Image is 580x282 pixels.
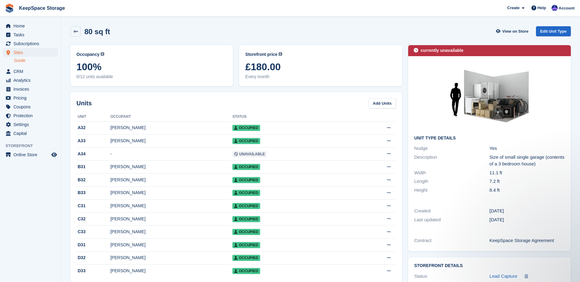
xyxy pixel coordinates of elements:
span: Settings [13,120,50,129]
span: Occupied [232,216,260,222]
div: A32 [76,125,110,131]
span: Home [13,22,50,30]
div: [PERSON_NAME] [110,242,232,248]
div: B31 [76,164,110,170]
span: £180.00 [245,61,396,72]
div: [PERSON_NAME] [110,190,232,196]
span: Storefront price [245,51,277,58]
div: Width [414,169,489,176]
div: Height [414,187,489,194]
th: Status [232,112,351,122]
span: Occupied [232,125,260,131]
span: Occupied [232,164,260,170]
a: menu [3,67,58,76]
span: Occupied [232,229,260,235]
div: [DATE] [489,208,565,215]
a: menu [3,111,58,120]
span: Occupied [232,255,260,261]
div: D31 [76,242,110,248]
a: Add Units [368,98,396,108]
div: Last updated [414,216,489,223]
a: menu [3,85,58,93]
span: Create [507,5,519,11]
a: menu [3,22,58,30]
div: Status [414,273,489,280]
span: Help [538,5,546,11]
img: 80-sqft-unit.jpg [444,62,535,131]
div: C31 [76,203,110,209]
span: Occupied [232,190,260,196]
div: [PERSON_NAME] [110,125,232,131]
div: Length [414,178,489,185]
div: Description [414,154,489,168]
div: [PERSON_NAME] [110,229,232,235]
div: Nudge [414,145,489,152]
span: Analytics [13,76,50,85]
div: Created [414,208,489,215]
div: [DATE] [489,216,565,223]
span: Occupancy [76,51,99,58]
td: - [110,147,232,161]
span: 0/12 units available [76,74,227,80]
div: Yes [489,145,565,152]
img: stora-icon-8386f47178a22dfd0bd8f6a31ec36ba5ce8667c1dd55bd0f319d3a0aa187defe.svg [5,4,14,13]
span: Protection [13,111,50,120]
span: Tasks [13,31,50,39]
h2: 80 sq ft [84,27,110,36]
div: A33 [76,138,110,144]
a: menu [3,103,58,111]
span: Occupied [232,242,260,248]
span: Subscriptions [13,39,50,48]
div: 8.4 ft [489,187,565,194]
div: Size of small single garage (contents of a 3 bedroom house) [489,154,565,168]
h2: Storefront Details [414,263,565,268]
span: CRM [13,67,50,76]
span: Occupied [232,203,260,209]
a: menu [3,129,58,138]
a: Goole [14,58,58,63]
span: Lead Capture [489,273,517,279]
a: View on Store [495,26,531,36]
span: Occupied [232,268,260,274]
div: C32 [76,216,110,222]
div: D32 [76,255,110,261]
div: Contract [414,237,489,244]
a: menu [3,31,58,39]
img: icon-info-grey-7440780725fd019a000dd9b08b2336e03edf1995a4989e88bcd33f0948082b44.svg [101,52,104,56]
h2: Units [76,99,92,108]
div: A34 [76,151,110,157]
span: Account [559,5,574,11]
div: [PERSON_NAME] [110,177,232,183]
span: Every month [245,74,396,80]
div: [PERSON_NAME] [110,138,232,144]
img: icon-info-grey-7440780725fd019a000dd9b08b2336e03edf1995a4989e88bcd33f0948082b44.svg [279,52,282,56]
a: Preview store [50,151,58,158]
div: [PERSON_NAME] [110,164,232,170]
img: Chloe Clark [552,5,558,11]
div: [PERSON_NAME] [110,216,232,222]
span: Unavailable [232,151,267,157]
span: 100% [76,61,227,72]
h2: Unit Type details [414,136,565,141]
a: menu [3,48,58,57]
a: menu [3,76,58,85]
div: B33 [76,190,110,196]
span: Capital [13,129,50,138]
span: Storefront [6,143,61,149]
div: KeepSpace Storage Agreement [489,237,565,244]
span: View on Store [502,28,529,34]
div: [PERSON_NAME] [110,255,232,261]
div: currently unavailable [421,47,464,54]
a: menu [3,94,58,102]
a: menu [3,120,58,129]
div: B32 [76,177,110,183]
div: D33 [76,268,110,274]
a: KeepSpace Storage [17,3,67,13]
div: C33 [76,229,110,235]
span: Sites [13,48,50,57]
span: Occupied [232,138,260,144]
div: 7.2 ft [489,178,565,185]
th: Occupant [110,112,232,122]
div: [PERSON_NAME] [110,268,232,274]
a: menu [3,39,58,48]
